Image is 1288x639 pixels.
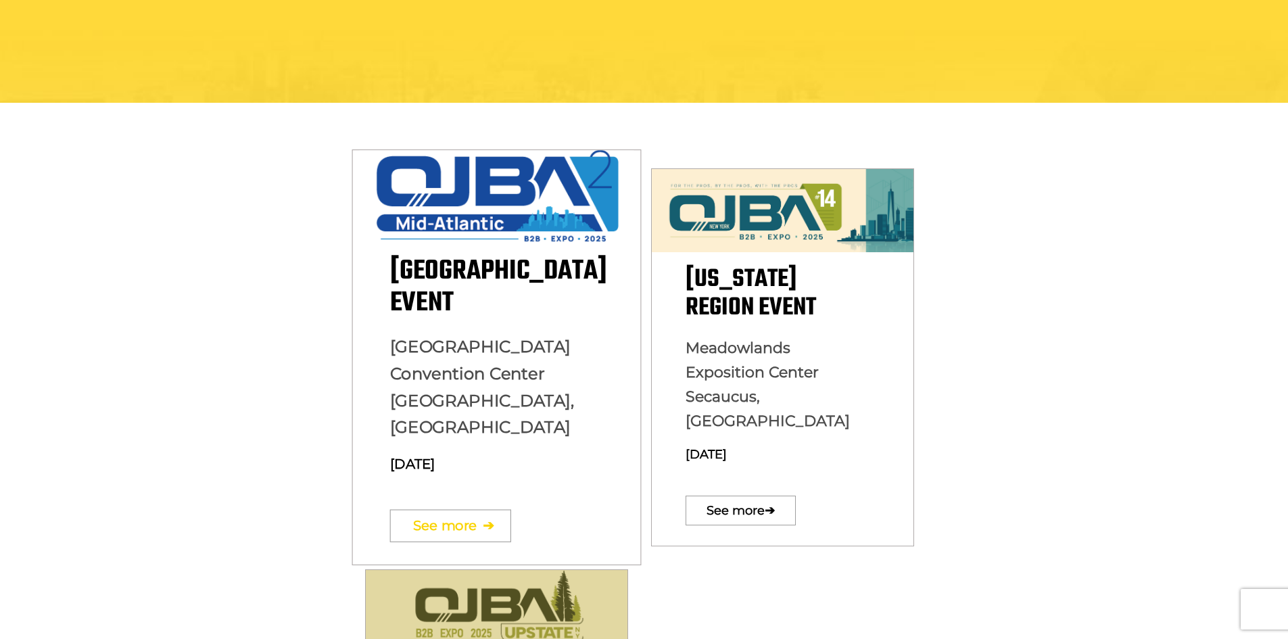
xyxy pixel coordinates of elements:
[686,339,850,430] span: Meadowlands Exposition Center Secaucus, [GEOGRAPHIC_DATA]
[389,509,510,542] a: See more➔
[686,260,816,327] span: [US_STATE] Region Event
[482,502,494,549] span: ➔
[389,250,606,324] span: [GEOGRAPHIC_DATA] Event
[765,490,775,532] span: ➔
[686,496,796,525] a: See more➔
[389,456,435,472] span: [DATE]
[389,337,574,437] span: [GEOGRAPHIC_DATA] Convention Center [GEOGRAPHIC_DATA], [GEOGRAPHIC_DATA]
[686,447,727,462] span: [DATE]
